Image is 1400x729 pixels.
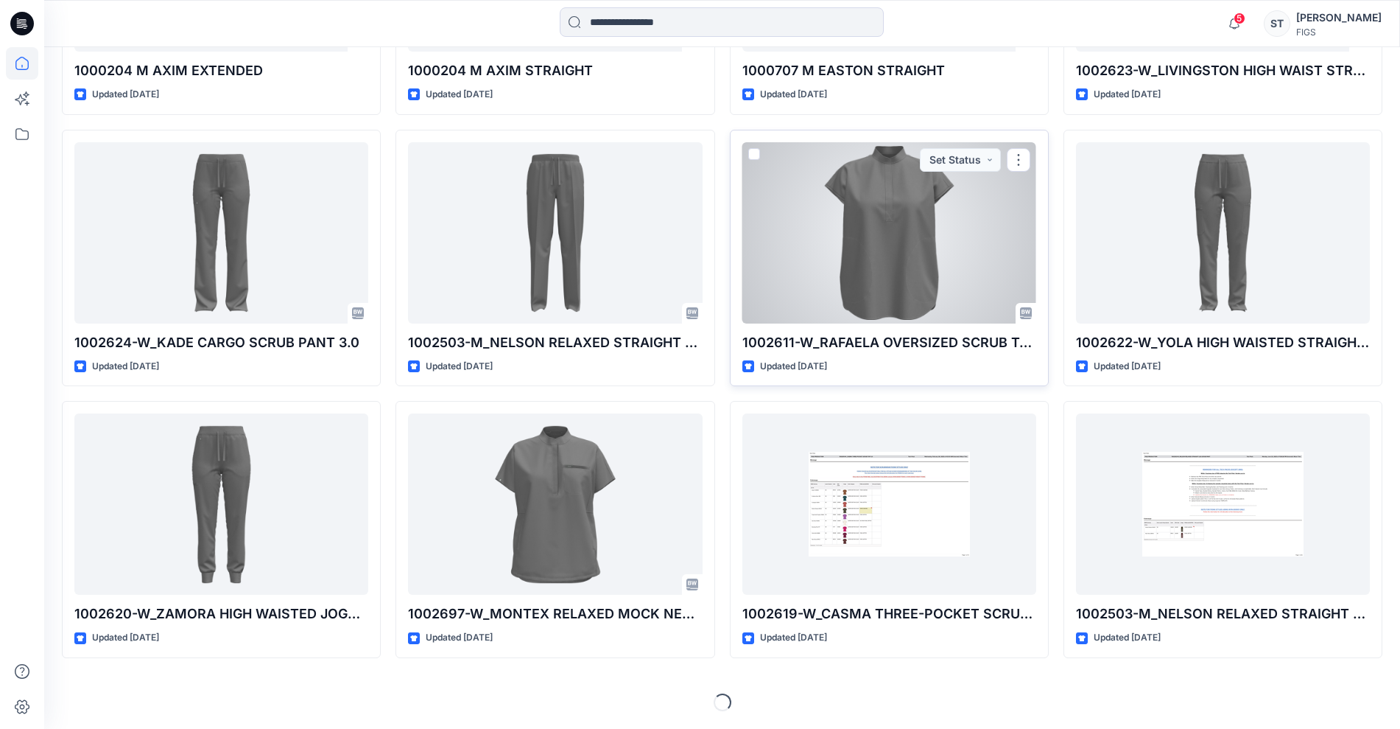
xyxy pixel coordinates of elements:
[408,604,702,624] p: 1002697-W_MONTEX RELAXED MOCK NECK SCRUB TOP 3.0
[742,414,1036,595] a: 1002619-W_CASMA THREE-POCKET SCRUB TOP 3.0
[74,332,368,353] p: 1002624-W_KADE CARGO SCRUB PANT 3.0
[74,60,368,81] p: 1000204 M AXIM EXTENDED
[92,630,159,646] p: Updated [DATE]
[1076,142,1370,324] a: 1002622-W_YOLA HIGH WAISTED STRAIGHT LEG SCRUB PANT 3.0
[408,142,702,324] a: 1002503-M_NELSON RELAXED STRAIGHT LEG SCRUB PANT
[1094,630,1161,646] p: Updated [DATE]
[1094,359,1161,374] p: Updated [DATE]
[1076,414,1370,595] a: 1002503-M_NELSON RELAXED STRAIGHT LEG SCRUB PANT
[74,414,368,595] a: 1002620-W_ZAMORA HIGH WAISTED JOGGER SCRUB PANT 3.0
[760,359,827,374] p: Updated [DATE]
[742,604,1036,624] p: 1002619-W_CASMA THREE-POCKET SCRUB TOP 3.0
[74,604,368,624] p: 1002620-W_ZAMORA HIGH WAISTED JOGGER SCRUB PANT 3.0
[1094,87,1161,102] p: Updated [DATE]
[408,60,702,81] p: 1000204 M AXIM STRAIGHT
[742,142,1036,324] a: 1002611-W_RAFAELA OVERSIZED SCRUB TOP 3.0
[426,87,493,102] p: Updated [DATE]
[74,142,368,324] a: 1002624-W_KADE CARGO SCRUB PANT 3.0
[1076,332,1370,353] p: 1002622-W_YOLA HIGH WAISTED STRAIGHT LEG SCRUB PANT 3.0
[1076,60,1370,81] p: 1002623-W_LIVINGSTON HIGH WAIST STRAIGHT LEG SCRUB PANT 3.0
[408,414,702,595] a: 1002697-W_MONTEX RELAXED MOCK NECK SCRUB TOP 3.0
[1264,10,1290,37] div: ST
[760,630,827,646] p: Updated [DATE]
[426,359,493,374] p: Updated [DATE]
[760,87,827,102] p: Updated [DATE]
[742,332,1036,353] p: 1002611-W_RAFAELA OVERSIZED SCRUB TOP 3.0
[408,332,702,353] p: 1002503-M_NELSON RELAXED STRAIGHT LEG SCRUB PANT
[742,60,1036,81] p: 1000707 M EASTON STRAIGHT
[426,630,493,646] p: Updated [DATE]
[1296,9,1382,27] div: [PERSON_NAME]
[1076,604,1370,624] p: 1002503-M_NELSON RELAXED STRAIGHT LEG SCRUB PANT
[92,87,159,102] p: Updated [DATE]
[1234,13,1245,24] span: 5
[92,359,159,374] p: Updated [DATE]
[1296,27,1382,38] div: FIGS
